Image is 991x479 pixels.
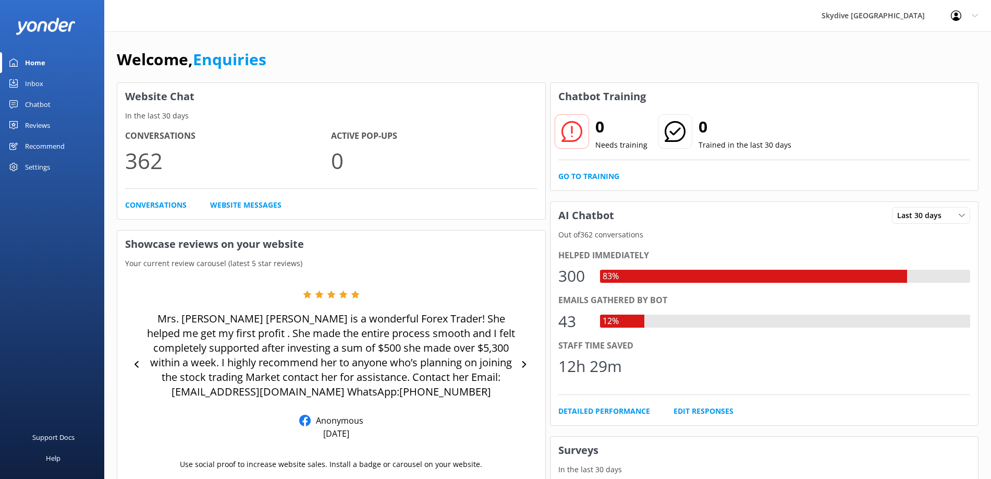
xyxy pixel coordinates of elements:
p: 362 [125,143,331,178]
div: Recommend [25,136,65,157]
p: Needs training [595,139,647,151]
div: 12h 29m [558,354,622,379]
img: yonder-white-logo.png [16,18,76,35]
div: 83% [600,270,621,283]
div: Chatbot [25,94,51,115]
div: Inbox [25,73,43,94]
a: Conversations [125,199,187,211]
a: Detailed Performance [558,405,650,417]
div: Helped immediately [558,249,971,262]
img: Facebook Reviews [299,415,311,426]
p: [DATE] [323,428,349,439]
p: Out of 362 conversations [550,229,978,241]
div: Reviews [25,115,50,136]
p: Your current review carousel (latest 5 star reviews) [117,258,545,269]
p: Anonymous [311,415,363,426]
h3: AI Chatbot [550,202,622,229]
div: Settings [25,157,50,177]
h4: Conversations [125,129,331,143]
div: 43 [558,309,590,334]
a: Go to Training [558,171,619,182]
a: Website Messages [210,199,282,211]
h3: Website Chat [117,83,545,110]
p: In the last 30 days [550,464,978,475]
div: Home [25,52,45,73]
p: Mrs. [PERSON_NAME] [PERSON_NAME] is a wonderful Forex Trader! She helped me get my first profit .... [146,312,517,399]
h1: Welcome, [117,47,266,72]
a: Edit Responses [674,405,733,417]
h2: 0 [595,114,647,139]
div: Staff time saved [558,339,971,353]
div: 12% [600,315,621,328]
a: Enquiries [193,49,266,70]
span: Last 30 days [897,210,948,221]
h3: Chatbot Training [550,83,654,110]
p: In the last 30 days [117,110,545,122]
div: 300 [558,264,590,289]
h2: 0 [699,114,791,139]
h3: Surveys [550,437,978,464]
h3: Showcase reviews on your website [117,231,545,258]
p: 0 [331,143,537,178]
p: Use social proof to increase website sales. Install a badge or carousel on your website. [180,459,482,470]
p: Trained in the last 30 days [699,139,791,151]
div: Help [46,448,60,469]
div: Support Docs [32,427,75,448]
div: Emails gathered by bot [558,294,971,307]
h4: Active Pop-ups [331,129,537,143]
